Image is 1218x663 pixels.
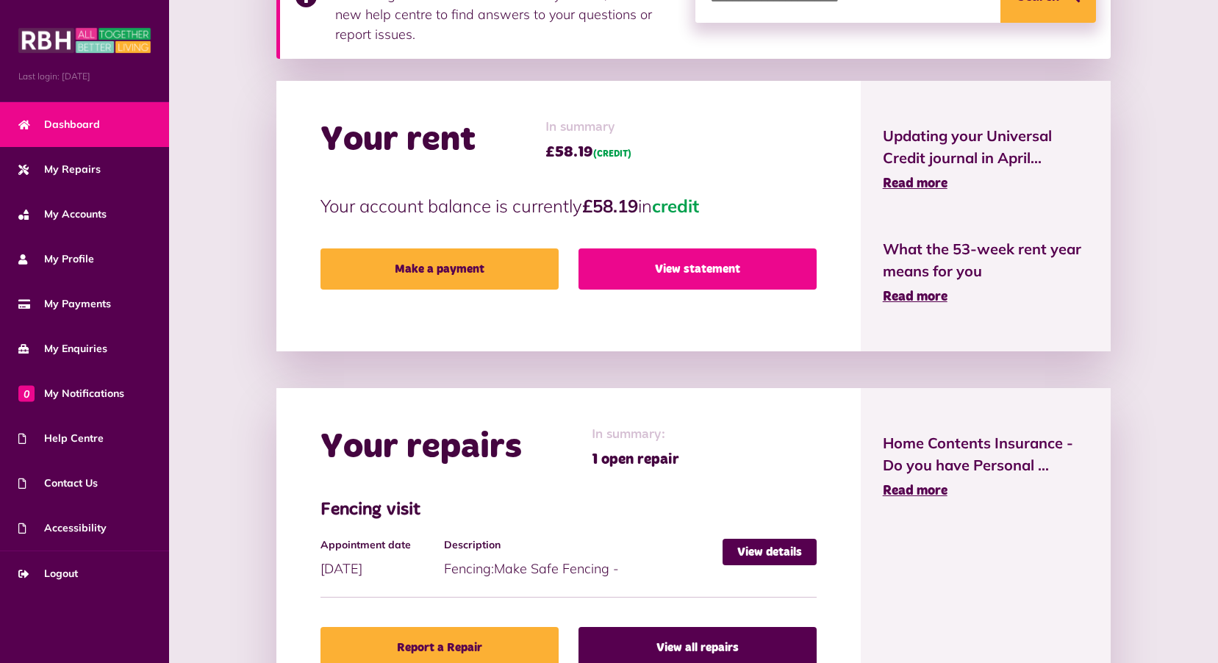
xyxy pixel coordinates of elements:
[444,539,722,578] div: Fencing:Make Safe Fencing -
[883,238,1089,282] span: What the 53-week rent year means for you
[883,125,1089,194] a: Updating your Universal Credit journal in April... Read more
[723,539,817,565] a: View details
[320,426,522,469] h2: Your repairs
[883,290,947,304] span: Read more
[545,141,631,163] span: £58.19
[320,248,559,290] a: Make a payment
[18,296,111,312] span: My Payments
[883,432,1089,501] a: Home Contents Insurance - Do you have Personal ... Read more
[883,484,947,498] span: Read more
[18,476,98,491] span: Contact Us
[18,431,104,446] span: Help Centre
[18,520,107,536] span: Accessibility
[444,539,714,551] h4: Description
[320,539,437,551] h4: Appointment date
[18,385,35,401] span: 0
[545,118,631,137] span: In summary
[18,117,100,132] span: Dashboard
[883,432,1089,476] span: Home Contents Insurance - Do you have Personal ...
[883,177,947,190] span: Read more
[320,193,817,219] p: Your account balance is currently in
[18,70,151,83] span: Last login: [DATE]
[592,448,679,470] span: 1 open repair
[18,566,78,581] span: Logout
[592,425,679,445] span: In summary:
[320,500,817,521] h3: Fencing visit
[320,539,445,578] div: [DATE]
[320,119,476,162] h2: Your rent
[18,251,94,267] span: My Profile
[652,195,699,217] span: credit
[582,195,638,217] strong: £58.19
[593,150,631,159] span: (CREDIT)
[18,26,151,55] img: MyRBH
[18,207,107,222] span: My Accounts
[578,248,817,290] a: View statement
[18,162,101,177] span: My Repairs
[883,125,1089,169] span: Updating your Universal Credit journal in April...
[18,386,124,401] span: My Notifications
[883,238,1089,307] a: What the 53-week rent year means for you Read more
[18,341,107,356] span: My Enquiries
